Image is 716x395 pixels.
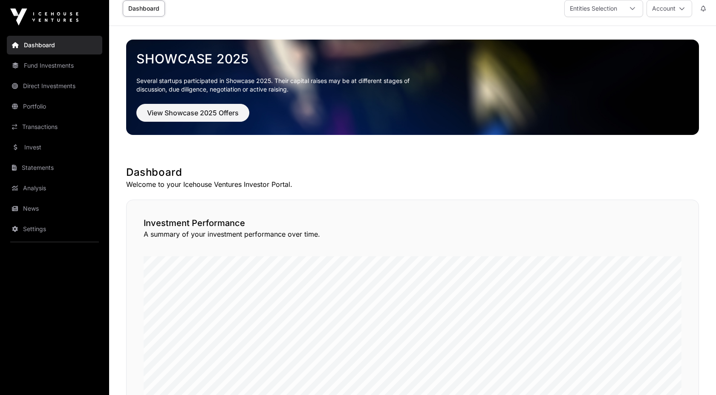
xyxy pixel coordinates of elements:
[7,77,102,95] a: Direct Investments
[7,179,102,197] a: Analysis
[136,77,423,94] p: Several startups participated in Showcase 2025. Their capital raises may be at different stages o...
[7,36,102,54] a: Dashboard
[7,158,102,177] a: Statements
[144,217,681,229] h2: Investment Performance
[565,0,622,17] div: Entities Selection
[7,117,102,136] a: Transactions
[126,40,699,135] img: Showcase 2025
[144,229,681,239] p: A summary of your investment performance over time.
[126,179,699,189] p: Welcome to your Icehouse Ventures Investor Portal.
[126,166,699,179] h1: Dashboard
[136,112,249,121] a: View Showcase 2025 Offers
[136,51,689,66] a: Showcase 2025
[7,56,102,75] a: Fund Investments
[7,138,102,157] a: Invest
[147,108,239,118] span: View Showcase 2025 Offers
[136,104,249,122] button: View Showcase 2025 Offers
[7,220,102,238] a: Settings
[123,0,165,17] a: Dashboard
[10,9,78,26] img: Icehouse Ventures Logo
[7,97,102,116] a: Portfolio
[7,199,102,218] a: News
[673,354,716,395] iframe: Chat Widget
